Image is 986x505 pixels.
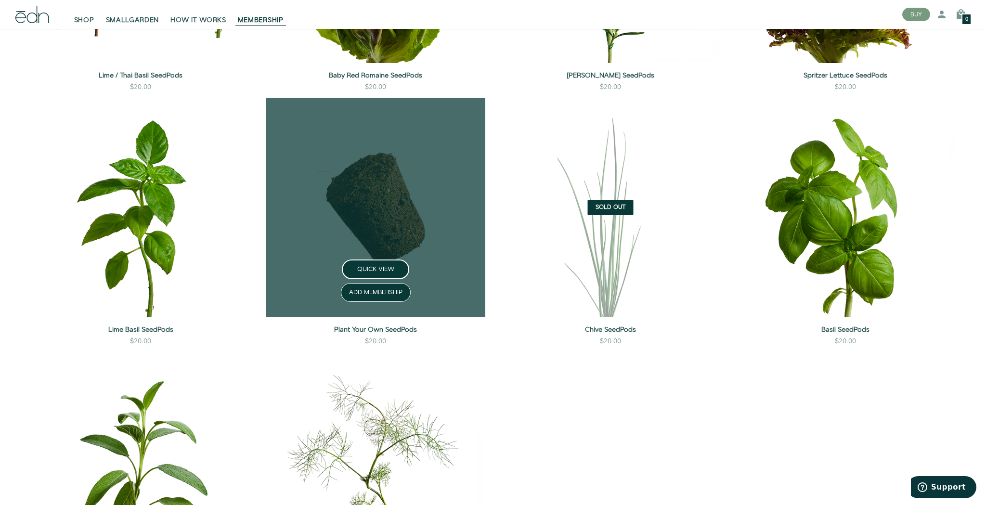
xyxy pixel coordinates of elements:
[501,71,720,80] a: [PERSON_NAME] SeedPods
[835,337,856,346] div: $20.00
[130,337,151,346] div: $20.00
[501,98,720,317] img: Chive SeedPods
[736,325,955,335] a: Basil SeedPods
[31,325,250,335] a: Lime Basil SeedPods
[600,82,621,92] div: $20.00
[100,4,165,25] a: SMALLGARDEN
[965,17,968,22] span: 0
[31,98,250,317] img: Lime Basil SeedPods
[600,337,621,346] div: $20.00
[911,476,976,500] iframe: Opens a widget where you can find more information
[165,4,232,25] a: HOW IT WORKS
[341,283,411,302] button: ADD MEMBERSHIP
[342,259,409,279] button: QUICK VIEW
[74,15,94,25] span: SHOP
[501,325,720,335] a: Chive SeedPods
[68,4,100,25] a: SHOP
[365,82,386,92] div: $20.00
[130,82,151,92] div: $20.00
[902,8,930,21] button: BUY
[266,325,485,335] a: Plant Your Own SeedPods
[238,15,284,25] span: MEMBERSHIP
[365,337,386,346] div: $20.00
[736,98,955,317] img: Basil SeedPods
[170,15,226,25] span: HOW IT WORKS
[835,82,856,92] div: $20.00
[596,205,626,210] span: Sold Out
[736,71,955,80] a: Spritzer Lettuce SeedPods
[266,71,485,80] a: Baby Red Romaine SeedPods
[31,71,250,80] a: Lime / Thai Basil SeedPods
[232,4,289,25] a: MEMBERSHIP
[106,15,159,25] span: SMALLGARDEN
